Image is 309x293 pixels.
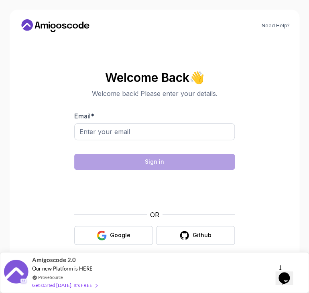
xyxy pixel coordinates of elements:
div: Google [110,231,130,239]
p: OR [150,210,159,220]
iframe: chat widget [275,261,301,285]
button: Github [156,226,235,245]
button: Google [74,226,153,245]
a: ProveSource [38,274,63,281]
img: provesource social proof notification image [4,260,28,286]
a: Need Help? [262,22,290,29]
p: Welcome back! Please enter your details. [74,89,235,98]
button: Sign in [74,154,235,170]
span: 👋 [189,71,204,83]
div: Github [193,231,211,239]
div: Get started [DATE]. It's FREE [32,281,97,290]
iframe: Widget containing checkbox for hCaptcha security challenge [94,175,215,205]
div: Sign in [145,158,164,166]
span: Amigoscode 2.0 [32,255,76,265]
h2: Welcome Back [74,71,235,84]
label: Email * [74,112,94,120]
span: Our new Platform is HERE [32,265,93,272]
input: Enter your email [74,123,235,140]
a: Home link [19,19,91,32]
